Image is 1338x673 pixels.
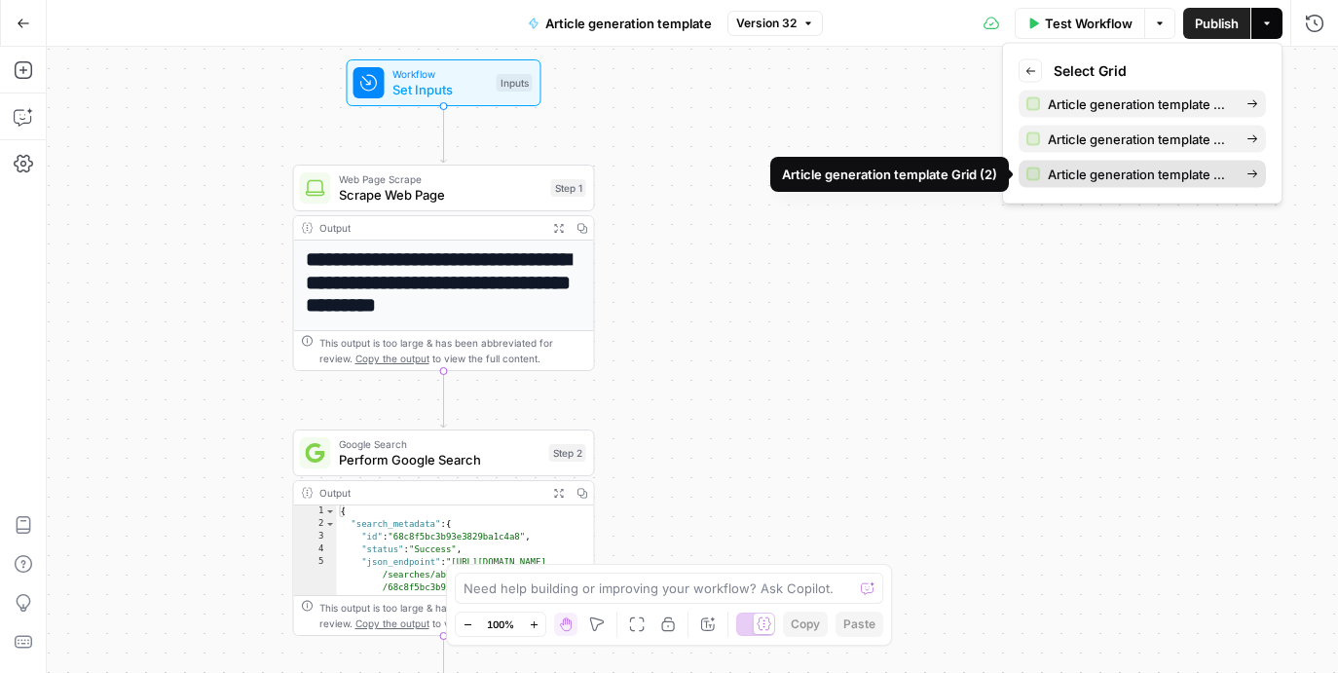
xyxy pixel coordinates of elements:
[392,80,489,99] span: Set Inputs
[736,15,797,32] span: Version 32
[293,59,595,106] div: WorkflowSet InputsInputs
[294,531,337,543] div: 3
[325,518,336,531] span: Toggle code folding, rows 2 through 12
[355,617,429,629] span: Copy the output
[1015,8,1144,39] button: Test Workflow
[441,106,447,163] g: Edge from start to step_1
[549,444,586,462] div: Step 2
[392,66,489,82] span: Workflow
[355,353,429,364] span: Copy the output
[791,616,820,633] span: Copy
[319,600,586,631] div: This output is too large & has been abbreviated for review. to view the full content.
[325,505,336,518] span: Toggle code folding, rows 1 through 69
[1183,8,1250,39] button: Publish
[1045,14,1133,33] span: Test Workflow
[293,430,595,636] div: Google SearchPerform Google SearchStep 2Output{ "search_metadata":{ "id":"68c8f5bc3b93e3829ba1c4a...
[497,74,533,92] div: Inputs
[843,616,875,633] span: Paste
[783,612,828,637] button: Copy
[1048,94,1231,114] span: Article generation template Grid
[294,556,337,594] div: 5
[339,171,543,187] span: Web Page Scrape
[551,179,586,197] div: Step 1
[545,14,712,33] span: Article generation template
[319,220,541,236] div: Output
[836,612,883,637] button: Paste
[339,436,541,452] span: Google Search
[1019,59,1266,83] div: Select Grid
[1195,14,1239,33] span: Publish
[319,485,541,501] div: Output
[339,185,543,205] span: Scrape Web Page
[294,518,337,531] div: 2
[294,594,337,645] div: 6
[339,450,541,469] span: Perform Google Search
[294,543,337,556] div: 4
[1048,165,1231,184] span: Article generation template Grid (2)
[294,505,337,518] div: 1
[487,617,514,632] span: 100%
[441,371,447,428] g: Edge from step_1 to step_2
[516,8,724,39] button: Article generation template
[319,335,586,366] div: This output is too large & has been abbreviated for review. to view the full content.
[727,11,823,36] button: Version 32
[1048,130,1231,149] span: Article generation template Grid (1)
